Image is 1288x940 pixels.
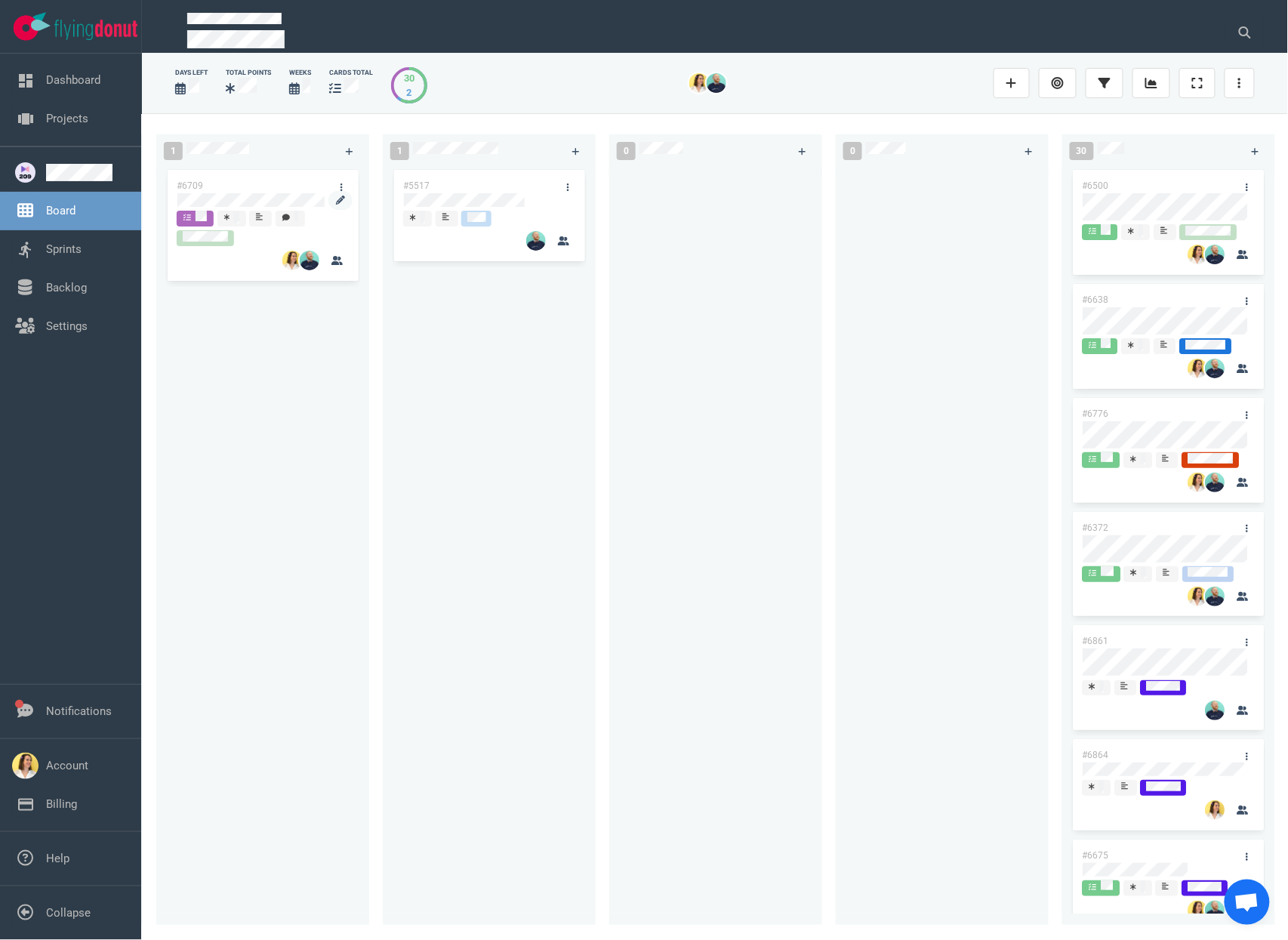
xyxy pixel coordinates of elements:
[617,142,636,160] span: 0
[46,319,88,333] a: Settings
[526,231,546,251] img: 26
[1206,901,1225,920] img: 26
[177,180,203,191] a: #6709
[300,251,319,270] img: 26
[404,85,414,100] div: 2
[289,68,311,78] div: Weeks
[1083,750,1109,760] a: #6864
[46,242,82,256] a: Sprints
[1188,473,1208,492] img: 26
[175,68,208,78] div: days left
[1083,180,1109,191] a: #6500
[403,180,430,191] a: #5517
[46,112,88,125] a: Projects
[843,142,862,160] span: 0
[282,251,302,270] img: 26
[1206,701,1225,720] img: 26
[1188,901,1208,920] img: 26
[46,204,75,217] a: Board
[1083,850,1109,861] a: #6675
[1083,522,1109,533] a: #6372
[1070,142,1094,160] span: 30
[1188,359,1208,378] img: 26
[1083,636,1109,646] a: #6861
[1083,408,1109,419] a: #6776
[390,142,409,160] span: 1
[164,142,183,160] span: 1
[1083,294,1109,305] a: #6638
[46,759,88,772] a: Account
[689,73,709,93] img: 26
[1188,245,1208,264] img: 26
[1206,587,1225,606] img: 26
[1206,800,1225,820] img: 26
[1225,880,1270,925] div: Ouvrir le chat
[46,906,91,920] a: Collapse
[46,852,69,865] a: Help
[46,797,77,811] a: Billing
[46,281,87,294] a: Backlog
[1206,245,1225,264] img: 26
[1206,359,1225,378] img: 26
[329,68,373,78] div: cards total
[46,704,112,718] a: Notifications
[226,68,271,78] div: Total Points
[54,20,137,40] img: Flying Donut text logo
[707,73,726,93] img: 26
[46,73,100,87] a: Dashboard
[1188,587,1208,606] img: 26
[404,71,414,85] div: 30
[1206,473,1225,492] img: 26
